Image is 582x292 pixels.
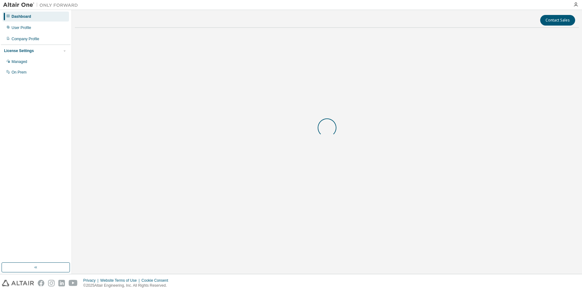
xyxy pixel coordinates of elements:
div: Cookie Consent [141,278,172,283]
div: License Settings [4,48,34,53]
div: Privacy [83,278,100,283]
img: youtube.svg [69,280,78,286]
div: On Prem [12,70,27,75]
img: Altair One [3,2,81,8]
div: Website Terms of Use [100,278,141,283]
img: instagram.svg [48,280,55,286]
div: Company Profile [12,36,39,41]
img: facebook.svg [38,280,44,286]
div: Dashboard [12,14,31,19]
div: User Profile [12,25,31,30]
img: linkedin.svg [58,280,65,286]
p: © 2025 Altair Engineering, Inc. All Rights Reserved. [83,283,172,288]
img: altair_logo.svg [2,280,34,286]
button: Contact Sales [540,15,575,26]
div: Managed [12,59,27,64]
